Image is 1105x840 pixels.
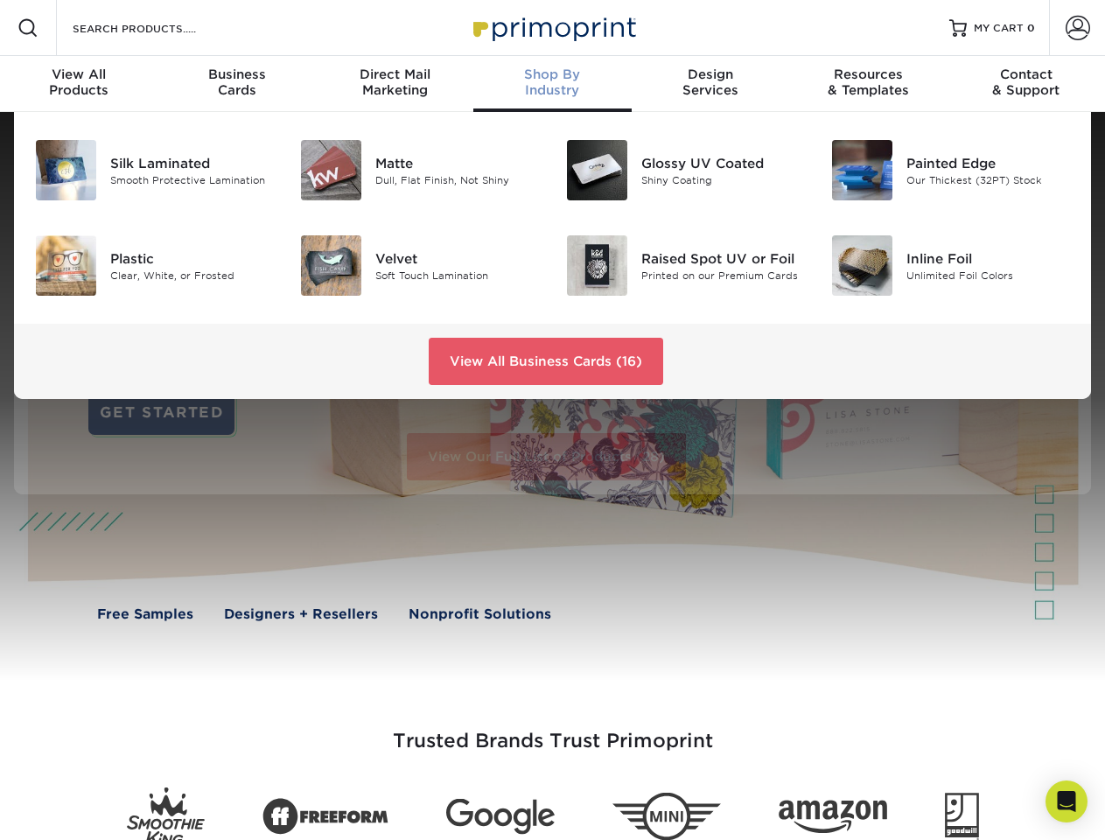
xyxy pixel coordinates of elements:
[974,21,1024,36] span: MY CART
[407,433,686,480] a: View Our Full List of Products (28)
[316,56,473,112] a: Direct MailMarketing
[779,801,887,834] img: Amazon
[41,688,1065,773] h3: Trusted Brands Trust Primoprint
[465,9,640,46] img: Primoprint
[157,56,315,112] a: BusinessCards
[316,66,473,82] span: Direct Mail
[789,66,947,82] span: Resources
[632,66,789,82] span: Design
[473,56,631,112] a: Shop ByIndustry
[1027,22,1035,34] span: 0
[789,66,947,98] div: & Templates
[632,66,789,98] div: Services
[473,66,631,82] span: Shop By
[71,17,241,38] input: SEARCH PRODUCTS.....
[157,66,315,98] div: Cards
[446,799,555,835] img: Google
[473,66,631,98] div: Industry
[632,56,789,112] a: DesignServices
[316,66,473,98] div: Marketing
[789,56,947,112] a: Resources& Templates
[157,66,315,82] span: Business
[1046,780,1088,822] div: Open Intercom Messenger
[429,338,663,385] a: View All Business Cards (16)
[945,793,979,840] img: Goodwill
